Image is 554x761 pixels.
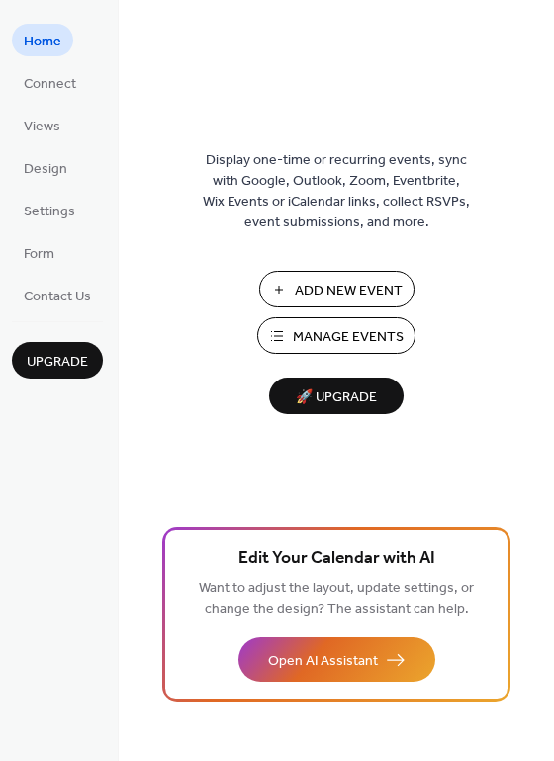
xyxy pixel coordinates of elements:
[203,150,470,233] span: Display one-time or recurring events, sync with Google, Outlook, Zoom, Eventbrite, Wix Events or ...
[24,74,76,95] span: Connect
[12,24,73,56] a: Home
[24,32,61,52] span: Home
[238,546,435,573] span: Edit Your Calendar with AI
[24,287,91,307] span: Contact Us
[12,279,103,311] a: Contact Us
[257,317,415,354] button: Manage Events
[295,281,403,301] span: Add New Event
[268,651,378,672] span: Open AI Assistant
[24,244,54,265] span: Form
[238,637,435,682] button: Open AI Assistant
[12,66,88,99] a: Connect
[12,109,72,141] a: Views
[24,202,75,222] span: Settings
[293,327,404,348] span: Manage Events
[12,194,87,226] a: Settings
[269,378,404,414] button: 🚀 Upgrade
[12,342,103,379] button: Upgrade
[12,236,66,269] a: Form
[281,384,392,411] span: 🚀 Upgrade
[24,117,60,137] span: Views
[27,352,88,373] span: Upgrade
[259,271,415,307] button: Add New Event
[24,159,67,180] span: Design
[12,151,79,184] a: Design
[199,575,474,623] span: Want to adjust the layout, update settings, or change the design? The assistant can help.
